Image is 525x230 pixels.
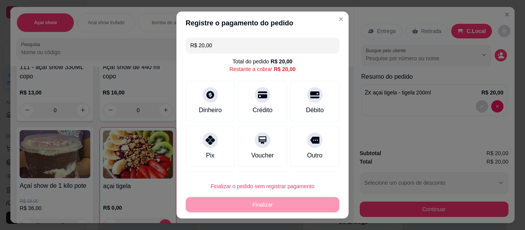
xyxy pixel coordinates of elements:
header: Registre o pagamento do pedido [176,12,349,35]
button: Close [335,13,347,25]
div: R$ 20,00 [271,58,292,65]
div: Pix [206,151,214,160]
div: Voucher [251,151,274,160]
div: Crédito [253,106,272,115]
div: R$ 20,00 [274,65,296,73]
input: Ex.: hambúrguer de cordeiro [190,38,335,53]
div: Dinheiro [199,106,222,115]
div: Outro [307,151,322,160]
div: Débito [306,106,324,115]
button: Finalizar o pedido sem registrar pagamento [186,179,339,194]
div: Restante a cobrar [229,65,296,73]
div: Total do pedido [233,58,292,65]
